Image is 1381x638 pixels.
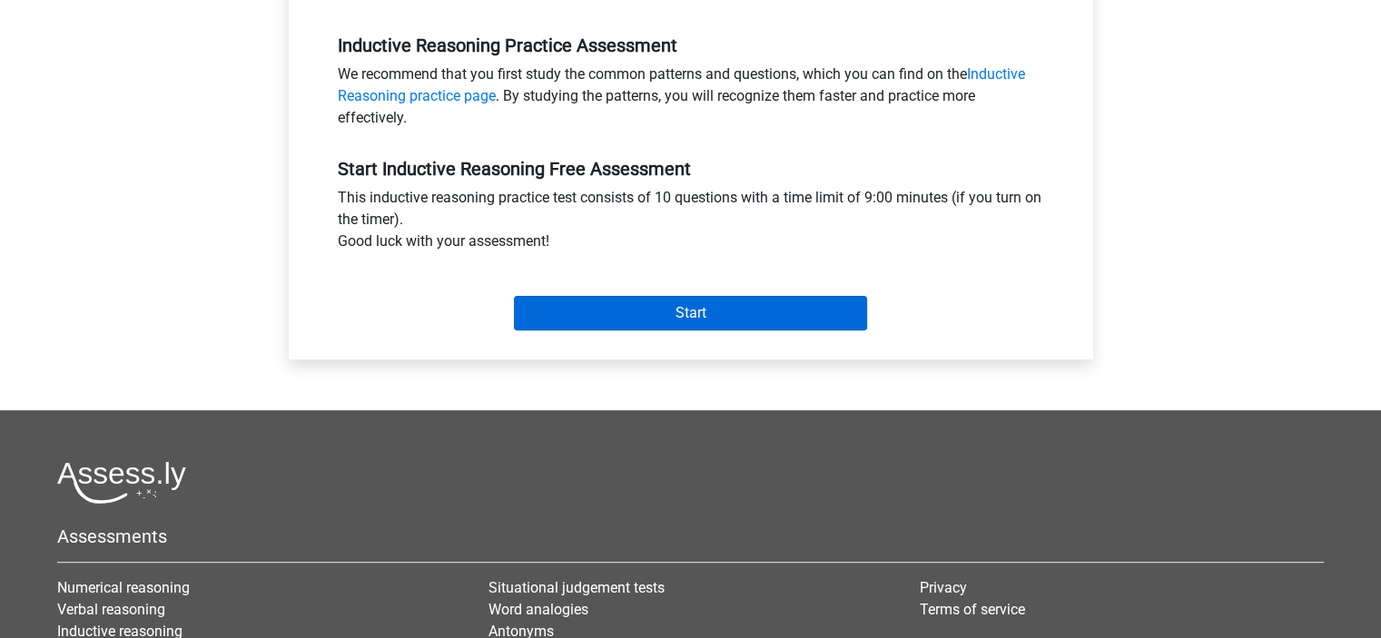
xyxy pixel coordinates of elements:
[57,601,165,618] a: Verbal reasoning
[57,579,190,596] a: Numerical reasoning
[324,64,1058,136] div: We recommend that you first study the common patterns and questions, which you can find on the . ...
[514,296,867,330] input: Start
[324,187,1058,260] div: This inductive reasoning practice test consists of 10 questions with a time limit of 9:00 minutes...
[57,461,186,504] img: Assessly logo
[57,525,1324,547] h5: Assessments
[338,158,1044,180] h5: Start Inductive Reasoning Free Assessment
[488,601,588,618] a: Word analogies
[920,601,1025,618] a: Terms of service
[488,579,665,596] a: Situational judgement tests
[920,579,967,596] a: Privacy
[338,34,1044,56] h5: Inductive Reasoning Practice Assessment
